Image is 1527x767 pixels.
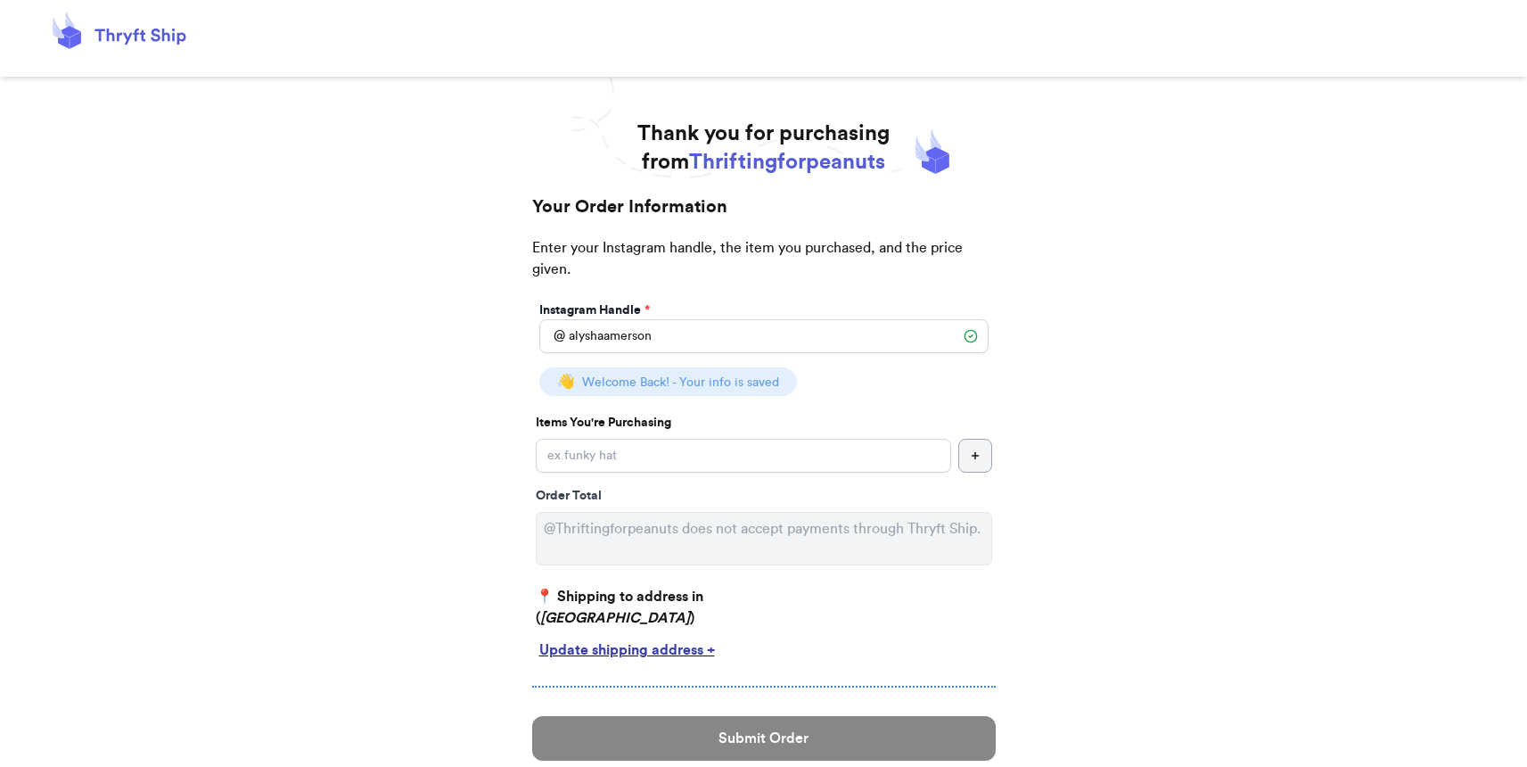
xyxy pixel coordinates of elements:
[637,120,890,177] h1: Thank you for purchasing from
[582,376,779,389] span: Welcome Back! - Your info is saved
[536,586,992,629] p: 📍 Shipping to address in ( )
[539,319,565,353] div: @
[539,639,989,661] div: Update shipping address +
[532,194,996,237] h2: Your Order Information
[536,439,951,473] input: ex.funky hat
[532,716,996,761] button: Submit Order
[536,414,992,432] p: Items You're Purchasing
[536,487,992,505] div: Order Total
[557,375,575,389] span: 👋
[689,152,885,173] span: Thriftingforpeanuts
[532,237,996,298] p: Enter your Instagram handle, the item you purchased, and the price given.
[539,301,650,319] label: Instagram Handle
[540,611,690,625] em: [GEOGRAPHIC_DATA]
